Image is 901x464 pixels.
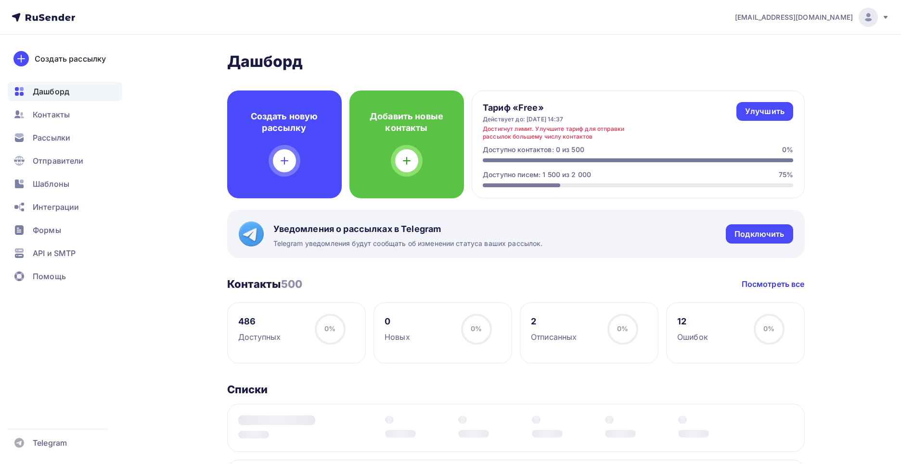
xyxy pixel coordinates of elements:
h2: Дашборд [227,52,805,71]
div: 0 [385,316,410,327]
span: Шаблоны [33,178,69,190]
span: Интеграции [33,201,79,213]
a: Формы [8,220,122,240]
a: Посмотреть все [742,278,805,290]
span: [EMAIL_ADDRESS][DOMAIN_NAME] [735,13,853,22]
div: 486 [238,316,281,327]
div: Доступно писем: 1 500 из 2 000 [483,170,591,180]
div: Новых [385,331,410,343]
span: 0% [324,324,335,333]
a: Улучшить [736,102,793,121]
span: Дашборд [33,86,69,97]
div: Ошибок [677,331,708,343]
div: Улучшить [745,106,785,117]
span: 0% [617,324,628,333]
h3: Списки [227,383,268,396]
div: 2 [531,316,577,327]
div: Создать рассылку [35,53,106,64]
div: Отписанных [531,331,577,343]
div: 0% [782,145,793,155]
a: Отправители [8,151,122,170]
span: Отправители [33,155,84,167]
span: Telegram [33,437,67,449]
span: API и SMTP [33,247,76,259]
span: Уведомления о рассылках в Telegram [273,223,543,235]
span: 500 [281,278,302,290]
h4: Тариф «Free» [483,102,624,114]
div: Действует до: [DATE] 14:37 [483,116,624,123]
h4: Добавить новые контакты [365,111,449,134]
a: Шаблоны [8,174,122,193]
a: Дашборд [8,82,122,101]
span: 0% [471,324,482,333]
span: Помощь [33,271,66,282]
div: 75% [779,170,793,180]
div: Достигнут лимит. Улучшите тариф для отправки рассылок большему числу контактов [483,125,624,141]
span: 0% [763,324,774,333]
a: Рассылки [8,128,122,147]
h4: Создать новую рассылку [243,111,326,134]
span: Telegram уведомления будут сообщать об изменении статуса ваших рассылок. [273,239,543,248]
a: [EMAIL_ADDRESS][DOMAIN_NAME] [735,8,889,27]
div: Подключить [734,229,784,240]
a: Контакты [8,105,122,124]
span: Формы [33,224,61,236]
span: Контакты [33,109,70,120]
h3: Контакты [227,277,303,291]
div: 12 [677,316,708,327]
div: Доступно контактов: 0 из 500 [483,145,584,155]
span: Рассылки [33,132,70,143]
div: Доступных [238,331,281,343]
